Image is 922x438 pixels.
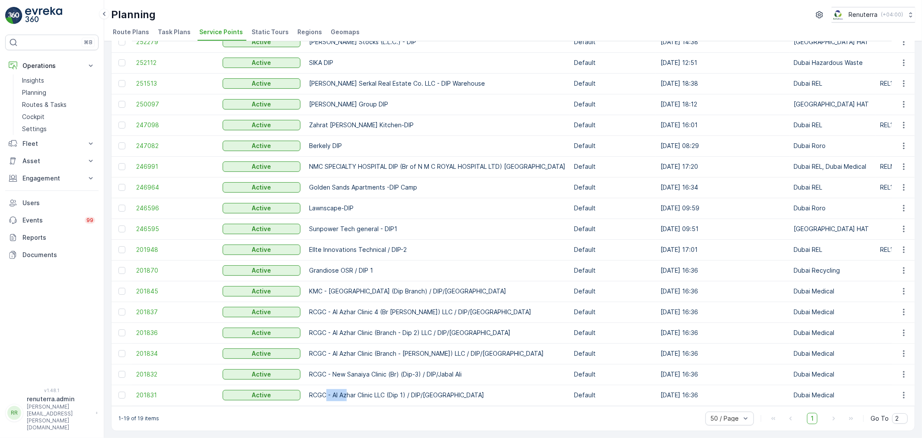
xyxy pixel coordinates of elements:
span: 201870 [136,266,214,275]
p: Operations [22,61,81,70]
td: Dubai REL [789,239,876,260]
div: Toggle Row Selected [118,371,125,378]
td: Default [570,115,656,135]
p: Events [22,216,80,225]
td: SIKA DIP [305,52,570,73]
td: [DATE] 09:59 [656,198,789,219]
p: Routes & Tasks [22,100,67,109]
td: Dubai Hazardous Waste [789,52,876,73]
td: RCGC - Al Azhar Clinic (Branch - [PERSON_NAME]) LLC / DIP/[GEOGRAPHIC_DATA] [305,343,570,364]
button: Operations [5,57,99,74]
a: 201836 [136,328,214,337]
td: Default [570,73,656,94]
button: Active [223,141,300,151]
button: Active [223,348,300,359]
p: Active [252,266,271,275]
td: Default [570,219,656,239]
div: Toggle Row Selected [118,101,125,108]
p: Active [252,308,271,316]
td: Dubai Medical [789,302,876,322]
p: Active [252,183,271,192]
a: Events99 [5,212,99,229]
a: 252279 [136,38,214,46]
span: Route Plans [113,28,149,36]
span: 201834 [136,349,214,358]
td: [DATE] 18:12 [656,94,789,115]
a: 201832 [136,370,214,379]
td: Dubai Medical [789,322,876,343]
p: Active [252,287,271,296]
img: Screenshot_2024-07-26_at_13.33.01.png [832,10,845,19]
img: logo [5,7,22,24]
td: Dubai REL [789,115,876,135]
a: 247082 [136,142,214,150]
td: [DATE] 16:36 [656,260,789,281]
a: 246595 [136,225,214,233]
span: Static Tours [252,28,289,36]
td: Grandiose OSR / DIP 1 [305,260,570,281]
span: 1 [807,413,817,424]
td: [DATE] 17:01 [656,239,789,260]
p: [PERSON_NAME][EMAIL_ADDRESS][PERSON_NAME][DOMAIN_NAME] [27,403,92,431]
div: Toggle Row Selected [118,39,125,45]
span: Regions [297,28,322,36]
a: Insights [19,74,99,87]
p: Insights [22,76,44,85]
span: v 1.48.1 [5,388,99,393]
p: Documents [22,251,95,259]
p: Planning [22,88,46,97]
div: Toggle Row Selected [118,142,125,149]
button: Active [223,37,300,47]
button: Active [223,78,300,89]
td: [PERSON_NAME] Stocks (L.L.C.) - DIP [305,32,570,52]
button: Active [223,328,300,338]
p: Reports [22,233,95,242]
p: 1-19 of 19 items [118,415,159,422]
td: [DATE] 16:36 [656,281,789,302]
td: Default [570,364,656,385]
td: Default [570,156,656,177]
span: 246964 [136,183,214,192]
a: 201948 [136,245,214,254]
a: 252112 [136,58,214,67]
p: Active [252,58,271,67]
td: Default [570,198,656,219]
button: Active [223,182,300,193]
p: Cockpit [22,113,45,121]
div: Toggle Row Selected [118,329,125,336]
p: Planning [111,8,156,22]
td: Default [570,322,656,343]
td: Default [570,260,656,281]
td: [DATE] 16:36 [656,364,789,385]
td: Dubai REL [789,73,876,94]
button: Fleet [5,135,99,152]
p: Active [252,245,271,254]
td: Dubai Recycling [789,260,876,281]
span: 201831 [136,391,214,399]
div: Toggle Row Selected [118,392,125,399]
a: 251513 [136,79,214,88]
td: Default [570,281,656,302]
p: Active [252,225,271,233]
div: Toggle Row Selected [118,267,125,274]
td: Lawnscape-DIP [305,198,570,219]
td: Golden Sands Apartments -DIP Camp [305,177,570,198]
div: Toggle Row Selected [118,205,125,212]
td: [DATE] 18:38 [656,73,789,94]
button: Asset [5,152,99,170]
button: Active [223,99,300,109]
td: [DATE] 16:36 [656,385,789,406]
td: Dubai Medical [789,364,876,385]
td: KMC - [GEOGRAPHIC_DATA] (Dip Branch) / DIP/[GEOGRAPHIC_DATA] [305,281,570,302]
td: [GEOGRAPHIC_DATA] HAT [789,94,876,115]
div: Toggle Row Selected [118,350,125,357]
span: Task Plans [158,28,191,36]
td: Default [570,177,656,198]
p: Active [252,38,271,46]
td: [DATE] 16:34 [656,177,789,198]
td: [GEOGRAPHIC_DATA] HAT [789,32,876,52]
button: RRrenuterra.admin[PERSON_NAME][EMAIL_ADDRESS][PERSON_NAME][DOMAIN_NAME] [5,395,99,431]
button: Active [223,120,300,130]
td: Default [570,239,656,260]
